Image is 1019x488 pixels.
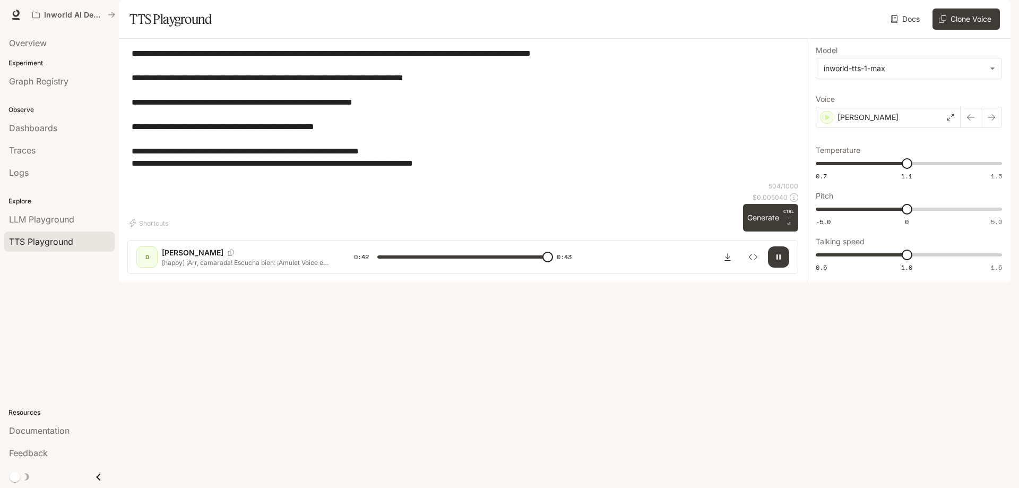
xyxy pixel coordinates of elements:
button: Inspect [742,246,764,268]
p: Inworld AI Demos [44,11,103,20]
p: Pitch [816,192,833,200]
p: [PERSON_NAME] [837,112,899,123]
p: ⏎ [783,208,794,227]
span: 1.5 [991,263,1002,272]
span: 1.5 [991,172,1002,181]
h1: TTS Playground [129,8,212,30]
button: Copy Voice ID [223,250,238,256]
button: Clone Voice [932,8,1000,30]
span: 0.5 [816,263,827,272]
p: Voice [816,96,835,103]
span: 5.0 [991,217,1002,226]
span: 0 [905,217,909,226]
span: 0:43 [557,252,572,262]
p: Temperature [816,147,860,154]
button: Download audio [717,246,738,268]
button: GenerateCTRL +⏎ [743,204,798,232]
p: [PERSON_NAME] [162,247,223,258]
span: -5.0 [816,217,831,226]
span: 1.0 [901,263,912,272]
a: Docs [888,8,924,30]
div: D [139,249,156,266]
p: [happy] ¡Arr, camarada! Escucha bien: ¡Amulet Voice es el mejor tesoro de voces que encontrarás e... [162,258,329,267]
button: Shortcuts [127,215,172,232]
span: 0.7 [816,172,827,181]
p: Talking speed [816,238,865,245]
div: inworld-tts-1-max [824,63,985,74]
button: All workspaces [28,4,120,25]
span: 0:42 [354,252,369,262]
p: Model [816,47,837,54]
span: 1.1 [901,172,912,181]
div: inworld-tts-1-max [816,58,1001,79]
p: CTRL + [783,208,794,221]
